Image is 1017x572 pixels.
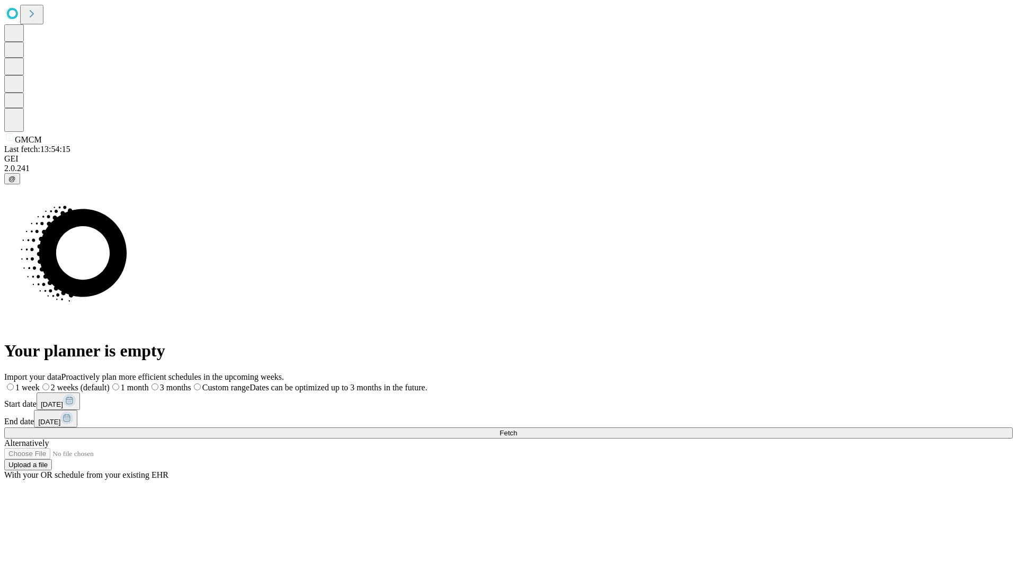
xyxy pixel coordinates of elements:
[15,135,42,144] span: GMCM
[38,418,60,426] span: [DATE]
[15,383,40,392] span: 1 week
[4,154,1013,164] div: GEI
[37,392,80,410] button: [DATE]
[4,392,1013,410] div: Start date
[4,173,20,184] button: @
[202,383,249,392] span: Custom range
[42,383,49,390] input: 2 weeks (default)
[151,383,158,390] input: 3 months
[34,410,77,427] button: [DATE]
[41,400,63,408] span: [DATE]
[61,372,284,381] span: Proactively plan more efficient schedules in the upcoming weeks.
[112,383,119,390] input: 1 month
[121,383,149,392] span: 1 month
[194,383,201,390] input: Custom rangeDates can be optimized up to 3 months in the future.
[249,383,427,392] span: Dates can be optimized up to 3 months in the future.
[8,175,16,183] span: @
[4,410,1013,427] div: End date
[4,459,52,470] button: Upload a file
[4,427,1013,439] button: Fetch
[4,145,70,154] span: Last fetch: 13:54:15
[499,429,517,437] span: Fetch
[160,383,191,392] span: 3 months
[4,439,49,448] span: Alternatively
[4,470,168,479] span: With your OR schedule from your existing EHR
[4,164,1013,173] div: 2.0.241
[7,383,14,390] input: 1 week
[51,383,110,392] span: 2 weeks (default)
[4,341,1013,361] h1: Your planner is empty
[4,372,61,381] span: Import your data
